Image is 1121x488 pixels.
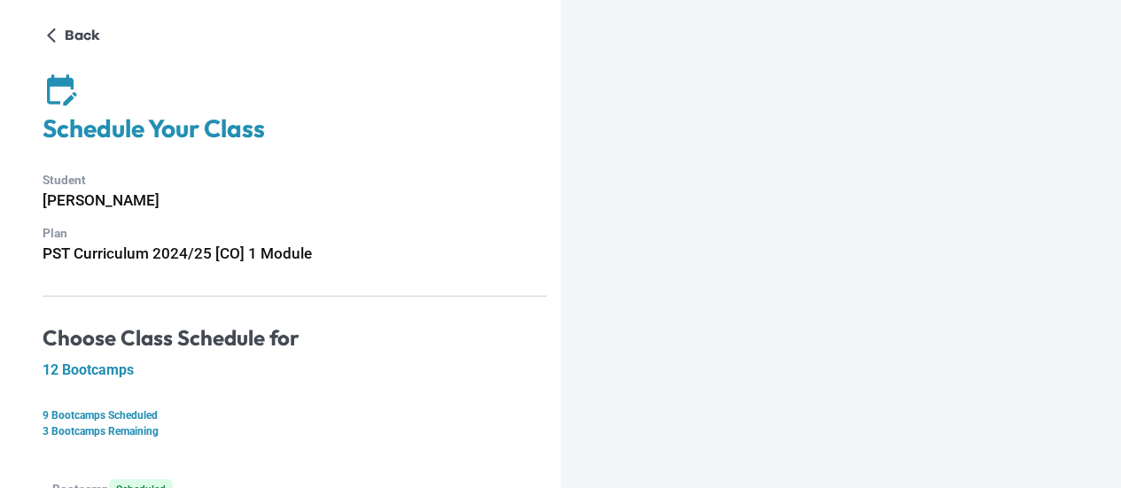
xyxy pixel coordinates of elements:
[43,407,547,423] p: 9 Bootcamps Scheduled
[43,21,107,50] button: Back
[43,423,547,439] p: 3 Bootcamps Remaining
[43,325,547,352] h4: Choose Class Schedule for
[43,189,547,213] h6: [PERSON_NAME]
[43,242,547,266] h6: PST Curriculum 2024/25 [CO] 1 Module
[43,224,547,243] p: Plan
[43,113,547,144] h4: Schedule Your Class
[65,25,100,46] p: Back
[43,361,547,379] h5: 12 Bootcamps
[43,171,547,190] p: Student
